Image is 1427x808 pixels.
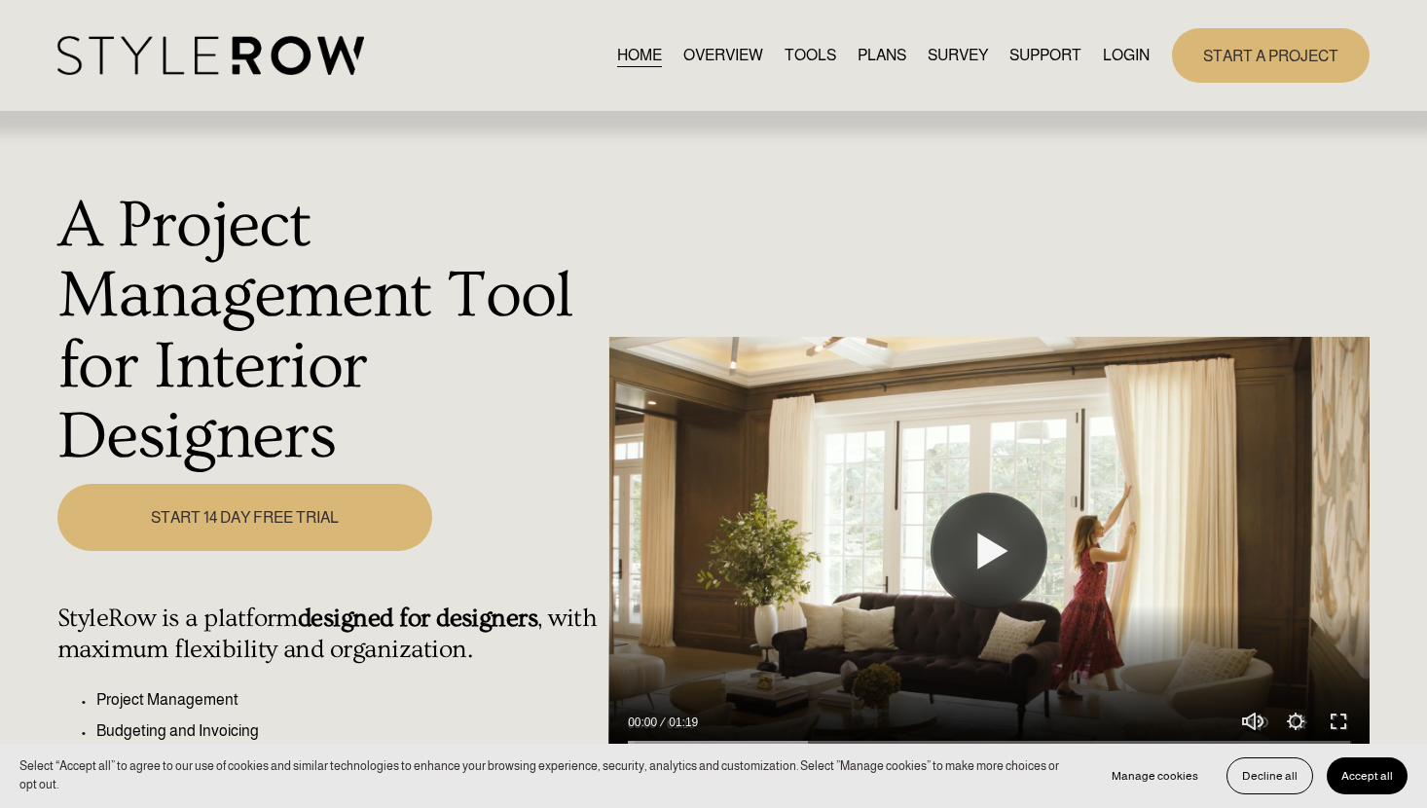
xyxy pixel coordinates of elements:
[1097,757,1213,794] button: Manage cookies
[96,719,599,743] p: Budgeting and Invoicing
[57,36,364,76] img: StyleRow
[57,604,599,664] h4: StyleRow is a platform , with maximum flexibility and organization.
[662,713,703,732] div: Duration
[96,688,599,712] p: Project Management
[931,493,1047,609] button: Play
[928,42,988,68] a: SURVEY
[628,713,662,732] div: Current time
[1242,769,1298,783] span: Decline all
[1009,42,1081,68] a: folder dropdown
[1103,42,1150,68] a: LOGIN
[1172,28,1370,82] a: START A PROJECT
[858,42,906,68] a: PLANS
[1009,44,1081,67] span: SUPPORT
[785,42,836,68] a: TOOLS
[298,604,537,633] strong: designed for designers
[1112,769,1198,783] span: Manage cookies
[57,191,599,474] h1: A Project Management Tool for Interior Designers
[19,757,1078,793] p: Select “Accept all” to agree to our use of cookies and similar technologies to enhance your brows...
[683,42,763,68] a: OVERVIEW
[617,42,662,68] a: HOME
[628,736,1350,750] input: Seek
[1327,757,1408,794] button: Accept all
[1226,757,1313,794] button: Decline all
[1341,769,1393,783] span: Accept all
[57,484,433,551] a: START 14 DAY FREE TRIAL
